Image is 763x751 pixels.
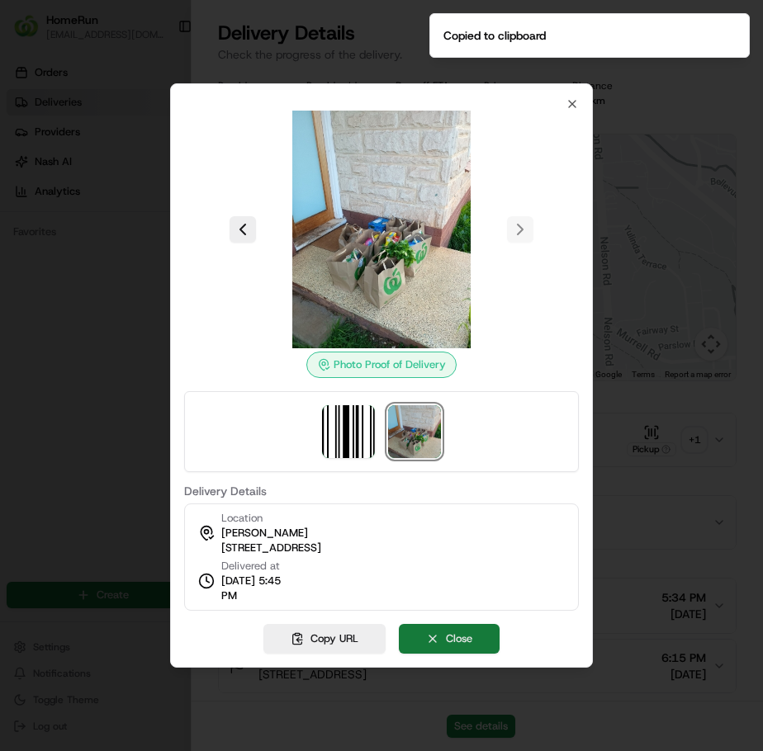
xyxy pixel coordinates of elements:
div: Copied to clipboard [443,27,546,44]
span: [STREET_ADDRESS] [221,541,321,555]
span: [DATE] 5:45 PM [221,574,297,603]
span: Location [221,511,263,526]
label: Delivery Details [184,485,579,497]
span: [PERSON_NAME] [221,526,308,541]
button: Close [399,624,500,654]
div: Photo Proof of Delivery [306,352,457,378]
img: photo_proof_of_delivery image [388,405,441,458]
img: photo_proof_of_delivery image [263,111,500,348]
span: Delivered at [221,559,297,574]
img: barcode_scan_on_pickup image [322,405,375,458]
button: Copy URL [263,624,386,654]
